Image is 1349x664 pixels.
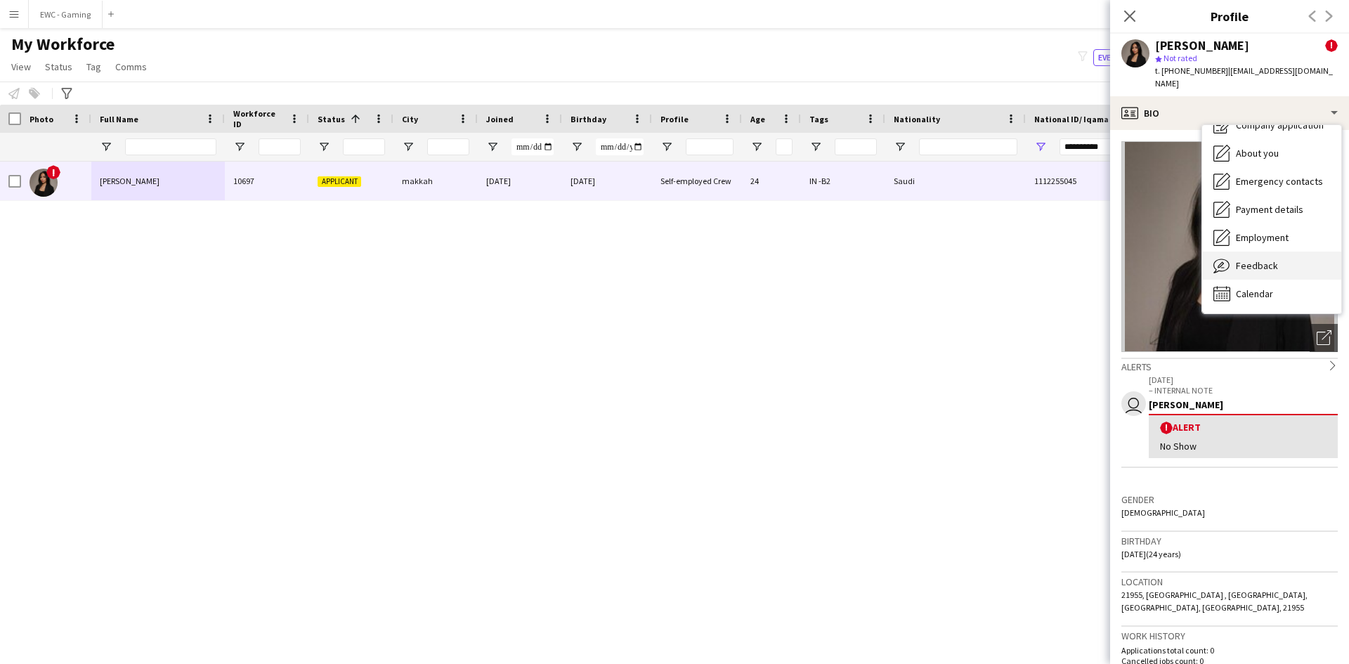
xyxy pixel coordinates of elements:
[1121,358,1338,373] div: Alerts
[1121,645,1338,656] p: Applications total count: 0
[1121,549,1181,559] span: [DATE] (24 years)
[1034,176,1076,186] span: 1112255045
[100,141,112,153] button: Open Filter Menu
[1236,203,1303,216] span: Payment details
[660,141,673,153] button: Open Filter Menu
[1202,111,1341,139] div: Company application
[427,138,469,155] input: City Filter Input
[1034,114,1140,124] span: National ID/ Iqama number
[343,138,385,155] input: Status Filter Input
[233,108,284,129] span: Workforce ID
[225,162,309,200] div: 10697
[1121,630,1338,642] h3: Work history
[318,141,330,153] button: Open Filter Menu
[1149,375,1338,385] p: [DATE]
[1121,590,1308,613] span: 21955, [GEOGRAPHIC_DATA] , [GEOGRAPHIC_DATA], [GEOGRAPHIC_DATA], [GEOGRAPHIC_DATA], 21955
[1310,324,1338,352] div: Open photos pop-in
[1202,139,1341,167] div: About you
[1110,7,1349,25] h3: Profile
[1121,507,1205,518] span: [DEMOGRAPHIC_DATA]
[660,114,689,124] span: Profile
[402,141,415,153] button: Open Filter Menu
[1202,223,1341,252] div: Employment
[318,176,361,187] span: Applicant
[1121,141,1338,352] img: Crew avatar or photo
[11,34,115,55] span: My Workforce
[1236,147,1279,160] span: About you
[596,138,644,155] input: Birthday Filter Input
[1110,96,1349,130] div: Bio
[402,114,418,124] span: City
[259,138,301,155] input: Workforce ID Filter Input
[11,60,31,73] span: View
[1093,49,1164,66] button: Everyone8,146
[686,138,734,155] input: Profile Filter Input
[1121,493,1338,506] h3: Gender
[1160,421,1327,434] div: Alert
[1236,175,1323,188] span: Emergency contacts
[30,114,53,124] span: Photo
[562,162,652,200] div: [DATE]
[45,60,72,73] span: Status
[1236,287,1273,300] span: Calendar
[81,58,107,76] a: Tag
[885,162,1026,200] div: Saudi
[1149,385,1338,396] p: – INTERNAL NOTE
[1060,138,1158,155] input: National ID/ Iqama number Filter Input
[29,1,103,28] button: EWC - Gaming
[894,114,940,124] span: Nationality
[86,60,101,73] span: Tag
[1160,440,1327,453] div: No Show
[115,60,147,73] span: Comms
[318,114,345,124] span: Status
[100,114,138,124] span: Full Name
[110,58,152,76] a: Comms
[100,176,159,186] span: [PERSON_NAME]
[652,162,742,200] div: Self-employed Crew
[1164,53,1197,63] span: Not rated
[750,141,763,153] button: Open Filter Menu
[46,165,60,179] span: !
[1236,259,1278,272] span: Feedback
[919,138,1017,155] input: Nationality Filter Input
[486,141,499,153] button: Open Filter Menu
[1155,65,1228,76] span: t. [PHONE_NUMBER]
[1202,167,1341,195] div: Emergency contacts
[1155,65,1333,89] span: | [EMAIL_ADDRESS][DOMAIN_NAME]
[1155,39,1249,52] div: [PERSON_NAME]
[1325,39,1338,52] span: !
[58,85,75,102] app-action-btn: Advanced filters
[894,141,906,153] button: Open Filter Menu
[1160,422,1173,434] span: !
[39,58,78,76] a: Status
[750,114,765,124] span: Age
[511,138,554,155] input: Joined Filter Input
[486,114,514,124] span: Joined
[1202,195,1341,223] div: Payment details
[393,162,478,200] div: makkah
[809,114,828,124] span: Tags
[571,114,606,124] span: Birthday
[742,162,801,200] div: 24
[478,162,562,200] div: [DATE]
[835,138,877,155] input: Tags Filter Input
[801,162,885,200] div: IN -B2
[1149,398,1338,411] div: [PERSON_NAME]
[776,138,793,155] input: Age Filter Input
[1034,141,1047,153] button: Open Filter Menu
[1202,280,1341,308] div: Calendar
[30,169,58,197] img: Bushra Munshi
[1121,535,1338,547] h3: Birthday
[1236,231,1289,244] span: Employment
[571,141,583,153] button: Open Filter Menu
[1121,575,1338,588] h3: Location
[233,141,246,153] button: Open Filter Menu
[125,138,216,155] input: Full Name Filter Input
[6,58,37,76] a: View
[1202,252,1341,280] div: Feedback
[1236,119,1324,131] span: Company application
[809,141,822,153] button: Open Filter Menu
